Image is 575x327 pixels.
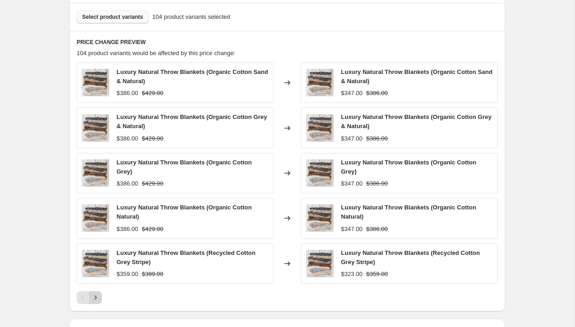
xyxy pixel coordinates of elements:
[341,249,480,265] span: Luxury Natural Throw Blankets (Recycled Cotton Grey Stripe)
[306,204,334,232] img: AvocadoGreenMattressLuxuryThrowBlanketscashmere_80x.jpg
[82,13,143,21] span: Select product variants
[117,68,268,85] span: Luxury Natural Throw Blankets (Organic Cotton Sand & Natural)
[142,89,163,98] strike: $429.00
[341,159,476,175] span: Luxury Natural Throw Blankets (Organic Cotton Grey)
[117,89,138,98] div: $386.00
[341,134,363,143] div: $347.00
[117,179,138,188] div: $386.00
[341,68,492,85] span: Luxury Natural Throw Blankets (Organic Cotton Sand & Natural)
[117,225,138,234] div: $386.00
[117,270,138,279] div: $359.00
[341,270,363,279] div: $323.00
[142,179,163,188] strike: $429.00
[366,134,388,143] strike: $386.00
[82,159,109,187] img: AvocadoGreenMattressLuxuryThrowBlanketscashmere_80x.jpg
[366,225,388,234] strike: $386.00
[341,225,363,234] div: $347.00
[152,12,230,22] span: 104 product variants selected
[89,291,102,304] button: Next
[77,50,235,56] span: 104 product variants would be affected by this price change:
[117,159,252,175] span: Luxury Natural Throw Blankets (Organic Cotton Grey)
[341,204,476,220] span: Luxury Natural Throw Blankets (Organic Cotton Natural)
[142,134,163,143] strike: $429.00
[117,134,138,143] div: $386.00
[306,250,334,277] img: AvocadoGreenMattressLuxuryThrowBlanketscashmere_80x.jpg
[117,249,256,265] span: Luxury Natural Throw Blankets (Recycled Cotton Grey Stripe)
[77,291,102,304] nav: Pagination
[82,204,109,232] img: AvocadoGreenMattressLuxuryThrowBlanketscashmere_80x.jpg
[117,113,267,130] span: Luxury Natural Throw Blankets (Organic Cotton Grey & Natural)
[366,179,388,188] strike: $386.00
[341,113,491,130] span: Luxury Natural Throw Blankets (Organic Cotton Grey & Natural)
[366,89,388,98] strike: $386.00
[77,11,149,23] button: Select product variants
[142,270,163,279] strike: $399.00
[82,250,109,277] img: AvocadoGreenMattressLuxuryThrowBlanketscashmere_80x.jpg
[306,159,334,187] img: AvocadoGreenMattressLuxuryThrowBlanketscashmere_80x.jpg
[341,89,363,98] div: $347.00
[366,270,388,279] strike: $359.00
[142,225,163,234] strike: $429.00
[77,39,498,46] h6: PRICE CHANGE PREVIEW
[341,179,363,188] div: $347.00
[306,69,334,96] img: AvocadoGreenMattressLuxuryThrowBlanketscashmere_80x.jpg
[82,69,109,96] img: AvocadoGreenMattressLuxuryThrowBlanketscashmere_80x.jpg
[306,114,334,142] img: AvocadoGreenMattressLuxuryThrowBlanketscashmere_80x.jpg
[82,114,109,142] img: AvocadoGreenMattressLuxuryThrowBlanketscashmere_80x.jpg
[117,204,252,220] span: Luxury Natural Throw Blankets (Organic Cotton Natural)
